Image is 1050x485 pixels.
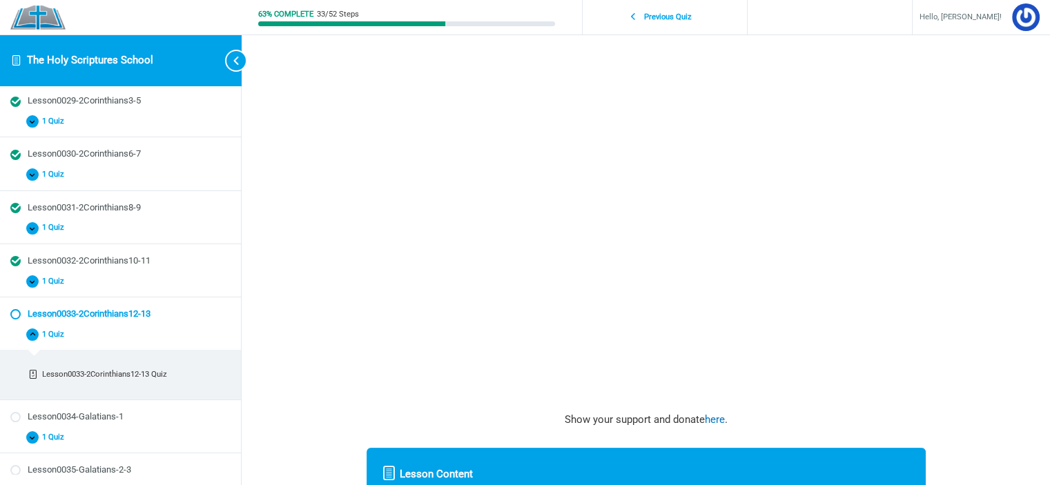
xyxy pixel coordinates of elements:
[28,201,231,215] div: Lesson0031-2Corinthians8-9
[28,464,231,477] div: Lesson0035-Galatians-2-3
[28,410,231,424] div: Lesson0034-Galatians-1
[10,309,21,319] div: Not started
[10,410,231,424] a: Not started Lesson0034-Galatians-1
[920,10,1002,25] span: Hello, [PERSON_NAME]!
[705,413,725,426] a: here
[10,308,231,321] a: Not started Lesson0033-2Corinthians12-13
[258,10,313,18] div: 63% Complete
[586,5,743,30] a: Previous Quiz
[10,201,231,215] a: Completed Lesson0031-2Corinthians8-9
[10,112,231,132] button: 1 Quiz
[42,368,222,380] div: Lesson0033-2Corinthians12-13 Quiz
[10,465,21,475] div: Not started
[28,95,231,108] div: Lesson0029-2Corinthians3-5
[28,255,231,268] div: Lesson0032-2Corinthians10-11
[214,34,242,86] button: Toggle sidebar navigation
[10,256,21,266] div: Completed
[39,330,72,339] span: 1 Quiz
[39,170,72,179] span: 1 Quiz
[10,150,21,160] div: Completed
[39,223,72,232] span: 1 Quiz
[39,433,72,442] span: 1 Quiz
[367,410,926,430] p: Show your support and donate .
[10,427,231,447] button: 1 Quiz
[10,255,231,268] a: Completed Lesson0032-2Corinthians10-11
[39,117,72,126] span: 1 Quiz
[39,277,72,286] span: 1 Quiz
[10,95,231,108] a: Completed Lesson0029-2Corinthians3-5
[28,308,231,321] div: Lesson0033-2Corinthians12-13
[10,271,231,291] button: 1 Quiz
[10,165,231,185] button: 1 Quiz
[27,54,153,66] a: The Holy Scriptures School
[636,12,700,22] span: Previous Quiz
[10,97,21,107] div: Completed
[10,218,231,238] button: 1 Quiz
[10,148,231,161] a: Completed Lesson0030-2Corinthians6-7
[10,412,21,422] div: Not started
[400,465,473,484] span: Lesson Content
[28,370,38,380] div: Incomplete
[10,203,21,213] div: Completed
[317,10,359,18] div: 33/52 Steps
[10,464,231,477] a: Not started Lesson0035-Galatians-2-3
[28,148,231,161] div: Lesson0030-2Corinthians6-7
[10,324,231,344] button: 1 Quiz
[15,364,226,384] a: Incomplete Lesson0033-2Corinthians12-13 Quiz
